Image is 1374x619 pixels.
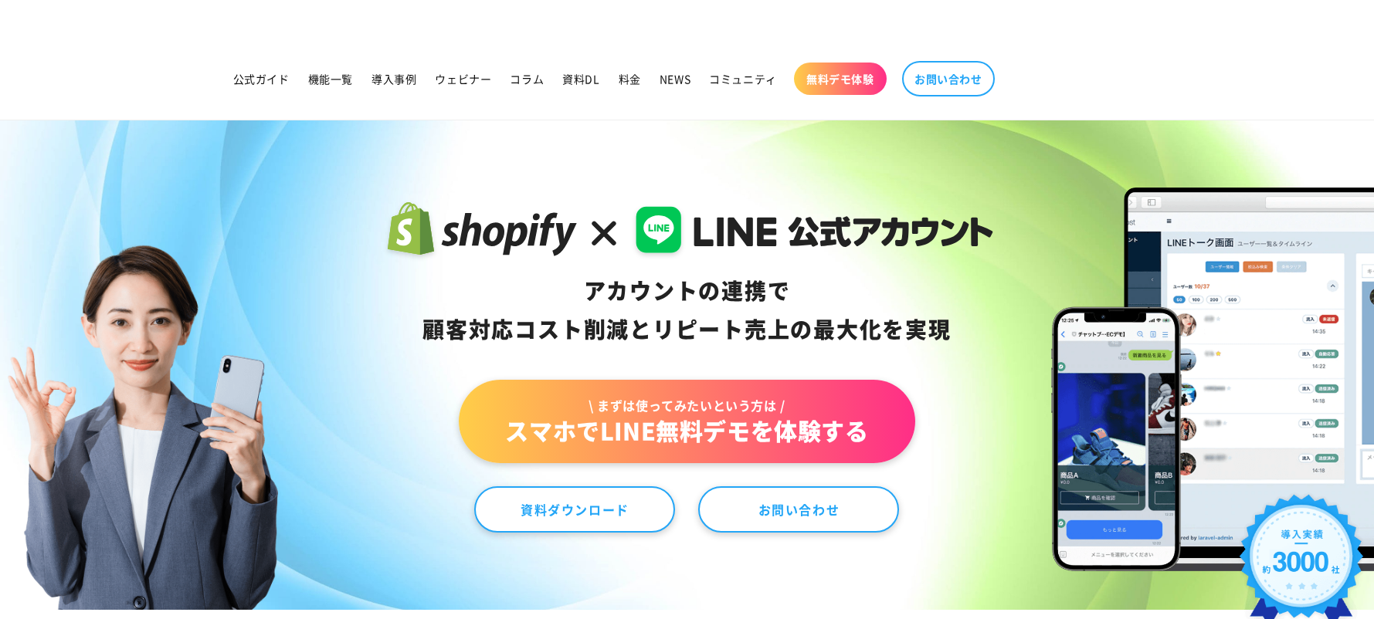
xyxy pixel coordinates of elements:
[562,72,599,86] span: 資料DL
[224,63,299,95] a: 公式ガイド
[299,63,362,95] a: 機能一覧
[459,380,914,463] a: \ まずは使ってみたいという方は /スマホでLINE無料デモを体験する
[308,72,353,86] span: 機能一覧
[709,72,777,86] span: コミュニティ
[510,72,544,86] span: コラム
[609,63,650,95] a: 料金
[362,63,426,95] a: 導入事例
[435,72,491,86] span: ウェビナー
[426,63,500,95] a: ウェビナー
[381,272,993,349] div: アカウントの連携で 顧客対応コスト削減と リピート売上の 最大化を実現
[505,397,868,414] span: \ まずは使ってみたいという方は /
[914,72,982,86] span: お問い合わせ
[500,63,553,95] a: コラム
[233,72,290,86] span: 公式ガイド
[474,486,675,533] a: 資料ダウンロード
[619,72,641,86] span: 料金
[806,72,874,86] span: 無料デモ体験
[553,63,609,95] a: 資料DL
[902,61,995,96] a: お問い合わせ
[700,63,786,95] a: コミュニティ
[371,72,416,86] span: 導入事例
[660,72,690,86] span: NEWS
[650,63,700,95] a: NEWS
[794,63,887,95] a: 無料デモ体験
[698,486,899,533] a: お問い合わせ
